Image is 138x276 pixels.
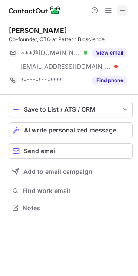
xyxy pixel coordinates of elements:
[9,143,133,159] button: Send email
[9,164,133,180] button: Add to email campaign
[92,76,127,85] button: Reveal Button
[9,35,133,43] div: Co-founder, CTO at Pattern Bioscience
[9,202,133,214] button: Notes
[92,48,127,57] button: Reveal Button
[23,204,129,212] span: Notes
[23,168,92,175] span: Add to email campaign
[9,5,61,16] img: ContactOut v5.3.10
[21,49,81,57] span: ***@[DOMAIN_NAME]
[23,187,129,195] span: Find work email
[24,127,116,134] span: AI write personalized message
[9,185,133,197] button: Find work email
[24,106,118,113] div: Save to List / ATS / CRM
[21,63,111,71] span: [EMAIL_ADDRESS][DOMAIN_NAME]
[9,102,133,117] button: save-profile-one-click
[9,122,133,138] button: AI write personalized message
[24,148,57,154] span: Send email
[9,26,67,35] div: [PERSON_NAME]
